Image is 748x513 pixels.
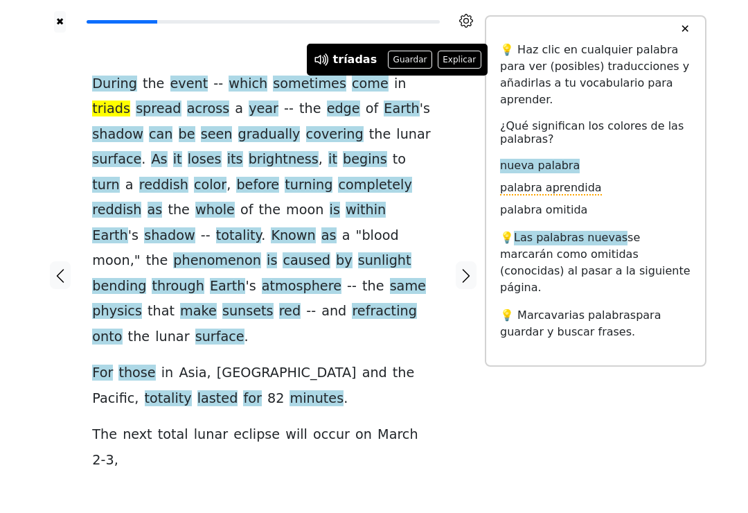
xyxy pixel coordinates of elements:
[195,202,235,219] span: whole
[500,119,691,146] h6: ¿Qué significan los colores de las palabras?
[500,203,587,218] span: palabra omitida
[347,278,357,295] span: --
[227,151,243,168] span: its
[438,51,481,69] button: Explicar
[500,181,602,195] span: palabra aprendida
[500,159,580,173] span: nueva palabra
[92,101,130,118] span: triads
[393,151,406,168] span: to
[423,101,430,118] span: s
[134,390,139,408] span: ,
[672,17,697,42] button: ✕
[261,227,265,245] span: .
[290,390,344,408] span: minutes
[54,11,66,33] button: ✖
[92,365,113,382] span: For
[336,252,353,270] span: by
[148,202,163,219] span: as
[333,51,377,68] div: tríadas
[273,76,346,93] span: sometimes
[500,229,691,296] p: 💡 se marcarán como omitidas (conocidas) al pasar a la siguiente página.
[146,252,168,270] span: the
[123,426,152,444] span: next
[229,76,267,93] span: which
[155,329,189,346] span: lunar
[92,452,114,469] span: 2-3
[249,151,319,168] span: brightness
[149,126,172,144] span: can
[330,202,340,219] span: is
[249,101,278,118] span: year
[384,101,419,118] span: Earth
[188,151,222,168] span: loses
[197,390,238,408] span: lasted
[92,151,141,168] span: surface
[279,303,301,320] span: red
[313,426,350,444] span: occur
[377,426,418,444] span: March
[500,42,691,108] p: 💡 Haz clic en cualquier palabra para ver (posibles) traducciones y añadirlas a tu vocabulario par...
[321,227,337,245] span: as
[158,426,188,444] span: total
[152,278,204,295] span: through
[136,101,181,118] span: spread
[267,390,284,408] span: 82
[362,365,387,382] span: and
[238,126,301,144] span: gradually
[213,76,223,93] span: --
[286,202,323,219] span: moon
[207,365,211,382] span: ,
[362,227,398,245] span: blood
[343,151,387,168] span: begins
[194,177,226,194] span: color
[145,390,192,408] span: totality
[92,227,127,245] span: Earth
[173,151,182,168] span: it
[244,329,249,346] span: .
[346,202,386,219] span: within
[344,390,348,408] span: .
[259,202,281,219] span: the
[128,329,150,346] span: the
[262,278,341,295] span: atmosphere
[118,365,155,382] span: those
[235,101,243,118] span: a
[168,202,190,219] span: the
[210,278,245,295] span: Earth
[139,177,188,194] span: reddish
[180,303,217,320] span: make
[161,365,174,382] span: in
[271,227,315,245] span: Known
[92,426,117,444] span: The
[240,202,253,219] span: of
[92,76,137,93] span: During
[396,126,430,144] span: lunar
[143,76,165,93] span: the
[356,227,362,245] span: "
[92,390,134,408] span: Pacific
[125,177,134,194] span: a
[306,303,316,320] span: --
[201,227,211,245] span: --
[222,303,274,320] span: sunsets
[114,452,118,469] span: ,
[514,231,627,245] span: Las palabras nuevas
[245,278,249,295] span: '
[195,329,244,346] span: surface
[194,426,228,444] span: lunar
[201,126,233,144] span: seen
[299,101,321,118] span: the
[500,307,691,340] p: 💡 Marca para guardar y buscar frases.
[92,126,143,144] span: shadow
[352,303,416,320] span: refracting
[141,151,145,168] span: .
[369,126,391,144] span: the
[551,308,636,322] span: varias palabras
[267,252,277,270] span: is
[284,101,294,118] span: --
[233,426,280,444] span: eclipse
[92,202,141,219] span: reddish
[226,177,231,194] span: ,
[92,278,146,295] span: bending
